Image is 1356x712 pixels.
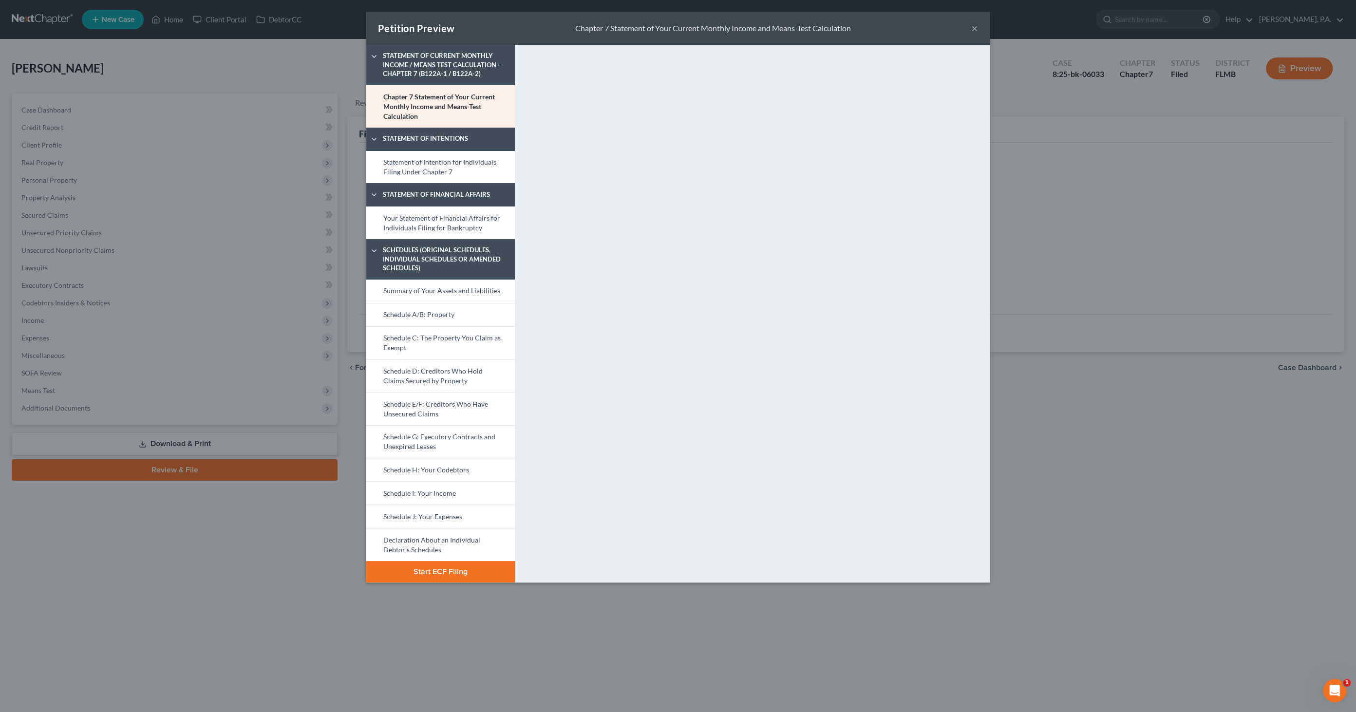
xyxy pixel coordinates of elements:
[366,303,515,326] a: Schedule A/B: Property
[378,21,454,35] div: Petition Preview
[1323,679,1346,702] iframe: Intercom live chat
[366,326,515,359] a: Schedule C: The Property You Claim as Exempt
[366,481,515,505] a: Schedule I: Your Income
[366,206,515,239] a: Your Statement of Financial Affairs for Individuals Filing for Bankruptcy
[971,22,978,34] button: ×
[366,183,515,206] a: Statement of Financial Affairs
[366,359,515,393] a: Schedule D: Creditors Who Hold Claims Secured by Property
[366,561,515,582] button: Start ECF Filing
[378,245,516,273] span: SCHEDULES (original schedules, individual schedules or amended schedules)
[575,23,851,34] div: Chapter 7 Statement of Your Current Monthly Income and Means-Test Calculation
[366,528,515,561] a: Declaration About an Individual Debtor's Schedules
[366,239,515,280] a: SCHEDULES (original schedules, individual schedules or amended schedules)
[366,128,515,151] a: Statement of Intentions
[548,68,966,458] iframe: <object ng-attr-data='[URL][DOMAIN_NAME]' type='application/pdf' width='100%' height='800px'></ob...
[1343,679,1351,687] span: 1
[366,85,515,128] a: Chapter 7 Statement of Your Current Monthly Income and Means-Test Calculation
[378,51,516,78] span: Statement of Current Monthly Income / Means Test Calculation - Chapter 7 (B122A-1 / B122A-2)
[378,134,516,144] span: Statement of Intentions
[366,505,515,528] a: Schedule J: Your Expenses
[366,280,515,303] a: Summary of Your Assets and Liabilities
[366,151,515,184] a: Statement of Intention for Individuals Filing Under Chapter 7
[366,45,515,85] a: Statement of Current Monthly Income / Means Test Calculation - Chapter 7 (B122A-1 / B122A-2)
[366,392,515,425] a: Schedule E/F: Creditors Who Have Unsecured Claims
[378,190,516,200] span: Statement of Financial Affairs
[366,458,515,481] a: Schedule H: Your Codebtors
[366,425,515,458] a: Schedule G: Executory Contracts and Unexpired Leases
